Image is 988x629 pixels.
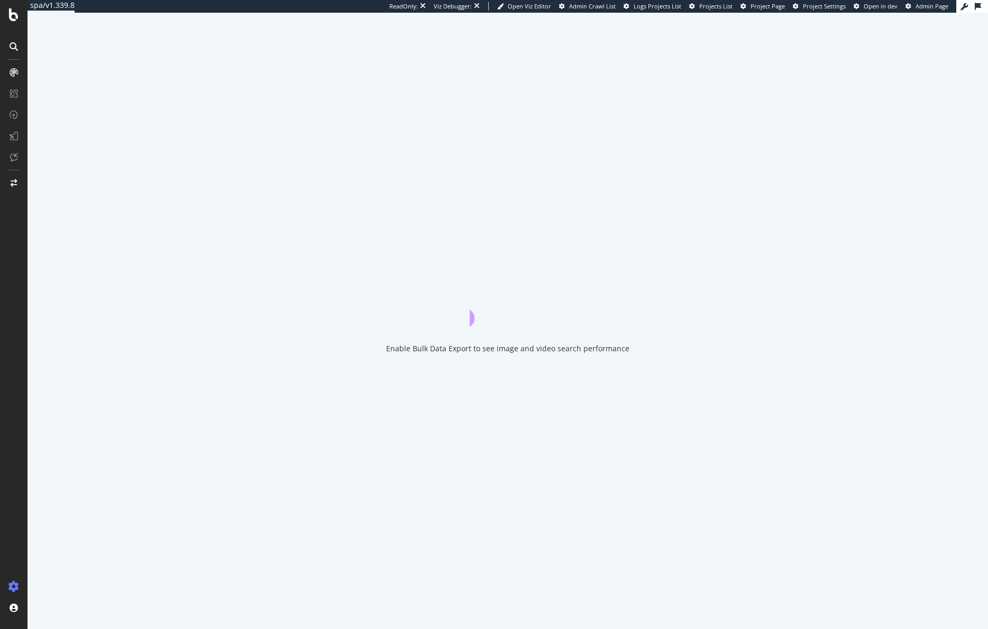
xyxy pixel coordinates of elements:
[793,2,846,11] a: Project Settings
[386,343,629,354] div: Enable Bulk Data Export to see image and video search performance
[905,2,948,11] a: Admin Page
[389,2,418,11] div: ReadOnly:
[508,2,551,10] span: Open Viz Editor
[740,2,785,11] a: Project Page
[559,2,616,11] a: Admin Crawl List
[470,288,546,326] div: animation
[699,2,733,10] span: Projects List
[434,2,472,11] div: Viz Debugger:
[751,2,785,10] span: Project Page
[803,2,846,10] span: Project Settings
[854,2,898,11] a: Open in dev
[569,2,616,10] span: Admin Crawl List
[864,2,898,10] span: Open in dev
[497,2,551,11] a: Open Viz Editor
[634,2,681,10] span: Logs Projects List
[624,2,681,11] a: Logs Projects List
[916,2,948,10] span: Admin Page
[689,2,733,11] a: Projects List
